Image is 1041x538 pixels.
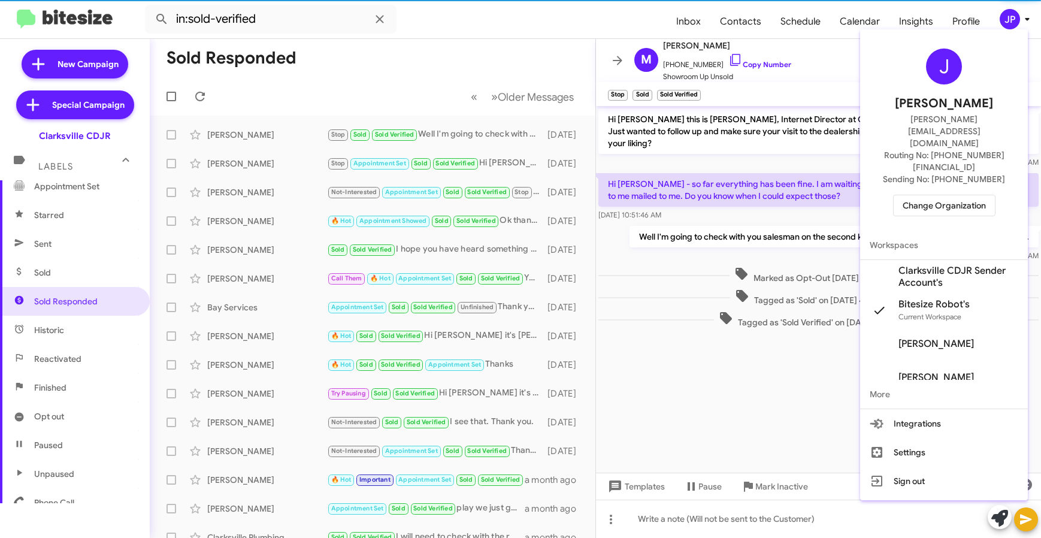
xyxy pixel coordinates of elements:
[898,338,974,350] span: [PERSON_NAME]
[874,149,1013,173] span: Routing No: [PHONE_NUMBER][FINANCIAL_ID]
[898,265,1018,289] span: Clarksville CDJR Sender Account's
[898,312,961,321] span: Current Workspace
[893,195,995,216] button: Change Organization
[860,231,1028,259] span: Workspaces
[895,94,993,113] span: [PERSON_NAME]
[926,49,962,84] div: J
[874,113,1013,149] span: [PERSON_NAME][EMAIL_ADDRESS][DOMAIN_NAME]
[883,173,1005,185] span: Sending No: [PHONE_NUMBER]
[860,380,1028,409] span: More
[903,195,986,216] span: Change Organization
[860,409,1028,438] button: Integrations
[860,438,1028,467] button: Settings
[898,371,974,383] span: [PERSON_NAME]
[860,467,1028,495] button: Sign out
[898,298,970,310] span: Bitesize Robot's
